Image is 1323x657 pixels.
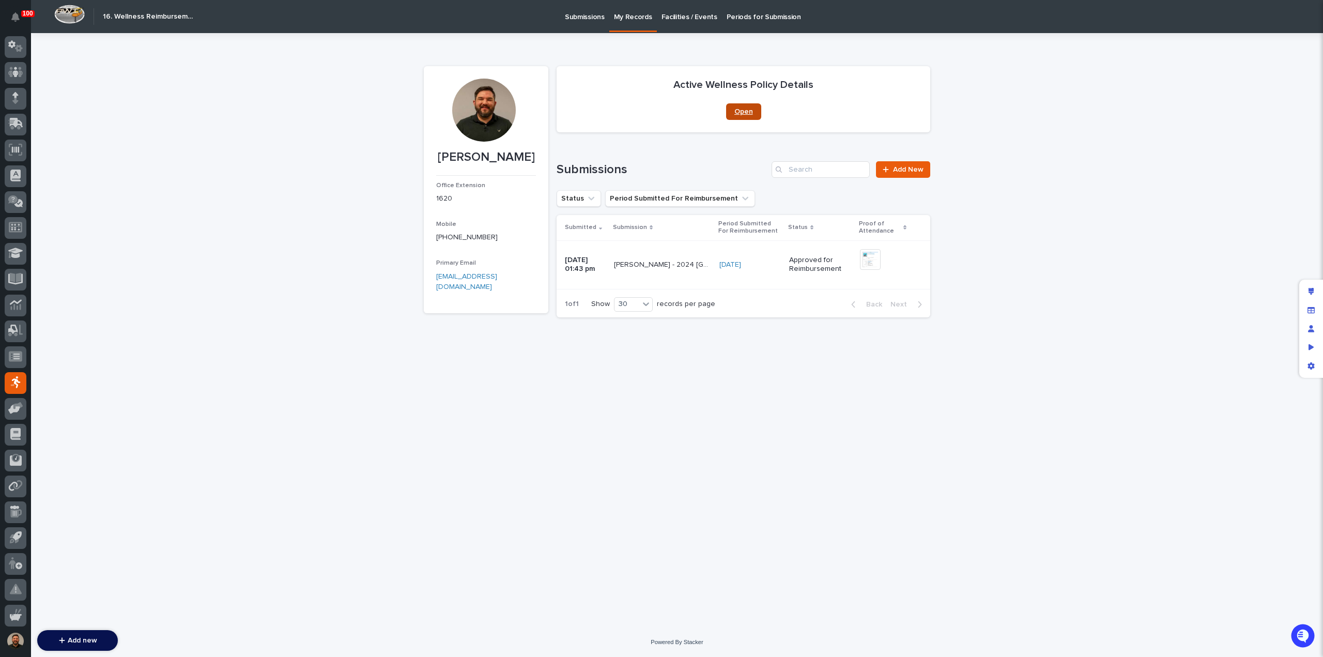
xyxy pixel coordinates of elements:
[436,221,456,227] span: Mobile
[54,5,85,24] img: Workspace Logo
[10,115,29,133] img: 1736555164131-43832dd5-751b-4058-ba23-39d91318e5a0
[10,41,188,57] p: Welcome 👋
[843,300,886,309] button: Back
[614,258,713,269] p: Austin Beachy - 2024 Maple City Ice Bowl - 1/6/2024 - December 2023
[37,630,118,651] button: Add new
[1302,301,1320,319] div: Manage fields and data
[613,222,647,233] p: Submission
[35,125,131,133] div: We're available if you need us!
[73,191,125,199] a: Powered byPylon
[859,218,900,237] p: Proof of Attendance
[436,234,498,241] a: [PHONE_NUMBER]
[557,292,587,317] p: 1 of 1
[557,162,767,177] h1: Submissions
[10,167,19,175] div: 📖
[436,193,536,204] p: 1620
[565,256,606,273] p: [DATE] 01:43 pm
[10,57,188,74] p: How can we help?
[788,222,808,233] p: Status
[557,190,601,207] button: Status
[718,218,782,237] p: Period Submitted For Reimbursement
[893,166,924,173] span: Add New
[5,6,26,28] button: Notifications
[726,103,761,120] a: Open
[436,273,497,291] a: [EMAIL_ADDRESS][DOMAIN_NAME]
[436,260,476,266] span: Primary Email
[657,300,715,309] p: records per page
[789,256,852,273] p: Approved for Reimbursement
[890,301,913,308] span: Next
[176,118,188,130] button: Start new chat
[860,301,882,308] span: Back
[6,162,60,180] a: 📖Help Docs
[436,150,536,165] p: [PERSON_NAME]
[23,10,33,17] p: 100
[565,222,596,233] p: Submitted
[673,79,813,91] h2: Active Wellness Policy Details
[734,108,753,115] span: Open
[10,10,31,30] img: Stacker
[557,240,930,289] tr: [DATE] 01:43 pm[PERSON_NAME] - 2024 [GEOGRAPHIC_DATA] - [DATE] - [DATE][PERSON_NAME] - 2024 [GEOG...
[1302,282,1320,301] div: Edit layout
[614,299,639,310] div: 30
[876,161,930,178] a: Add New
[1302,319,1320,338] div: Manage users
[13,12,26,29] div: Notifications100
[21,166,56,176] span: Help Docs
[35,115,170,125] div: Start new chat
[103,12,196,21] h2: 16. Wellness Reimbursement
[1290,623,1318,651] iframe: Open customer support
[886,300,930,309] button: Next
[772,161,870,178] input: Search
[103,191,125,199] span: Pylon
[719,261,741,269] a: [DATE]
[5,630,26,652] button: users-avatar
[27,83,171,94] input: Clear
[651,639,703,645] a: Powered By Stacker
[1302,357,1320,375] div: App settings
[591,300,610,309] p: Show
[436,182,485,189] span: Office Extension
[605,190,755,207] button: Period Submitted For Reimbursement
[1302,338,1320,357] div: Preview as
